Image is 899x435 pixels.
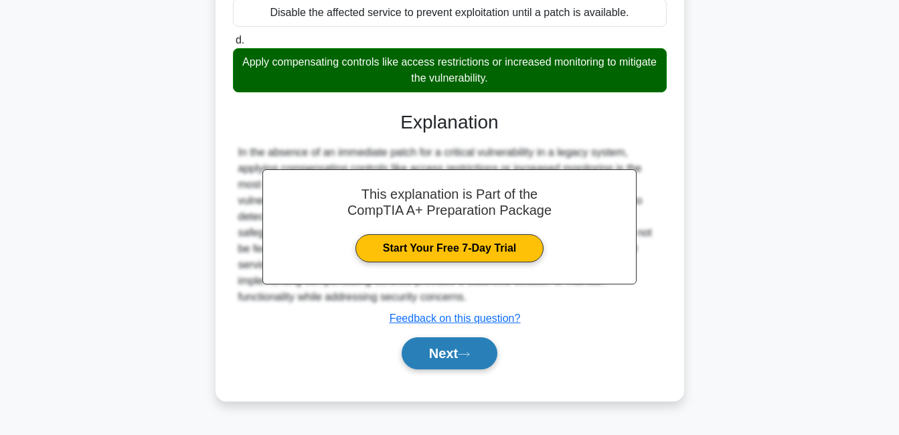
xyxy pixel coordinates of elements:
[236,34,244,46] span: d.
[355,234,544,262] a: Start Your Free 7-Day Trial
[238,145,661,305] div: In the absence of an immediate patch for a critical vulnerability in a legacy system, applying co...
[241,111,659,134] h3: Explanation
[390,313,521,324] a: Feedback on this question?
[402,337,497,369] button: Next
[233,48,667,92] div: Apply compensating controls like access restrictions or increased monitoring to mitigate the vuln...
